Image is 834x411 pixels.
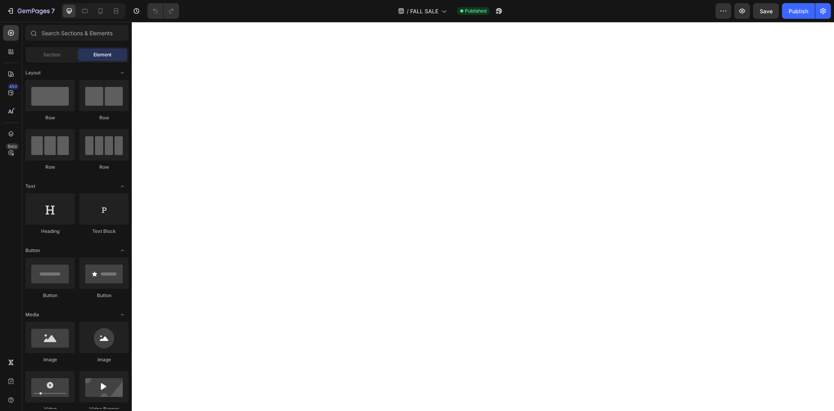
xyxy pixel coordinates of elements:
[116,67,129,79] span: Toggle open
[25,183,35,190] span: Text
[147,3,179,19] div: Undo/Redo
[79,164,129,171] div: Row
[782,3,815,19] button: Publish
[93,51,111,58] span: Element
[51,6,55,16] p: 7
[79,292,129,299] div: Button
[25,228,75,235] div: Heading
[79,356,129,363] div: Image
[25,292,75,299] div: Button
[789,7,808,15] div: Publish
[132,22,834,411] iframe: Design area
[3,3,58,19] button: 7
[25,25,129,41] input: Search Sections & Elements
[116,180,129,193] span: Toggle open
[7,83,19,90] div: 450
[25,247,40,254] span: Button
[760,8,773,14] span: Save
[79,114,129,121] div: Row
[407,7,409,15] span: /
[43,51,60,58] span: Section
[753,3,779,19] button: Save
[25,356,75,363] div: Image
[410,7,438,15] span: FALL SALE
[25,114,75,121] div: Row
[25,164,75,171] div: Row
[6,143,19,150] div: Beta
[116,308,129,321] span: Toggle open
[25,311,39,318] span: Media
[116,244,129,257] span: Toggle open
[79,228,129,235] div: Text Block
[25,69,41,76] span: Layout
[465,7,486,14] span: Published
